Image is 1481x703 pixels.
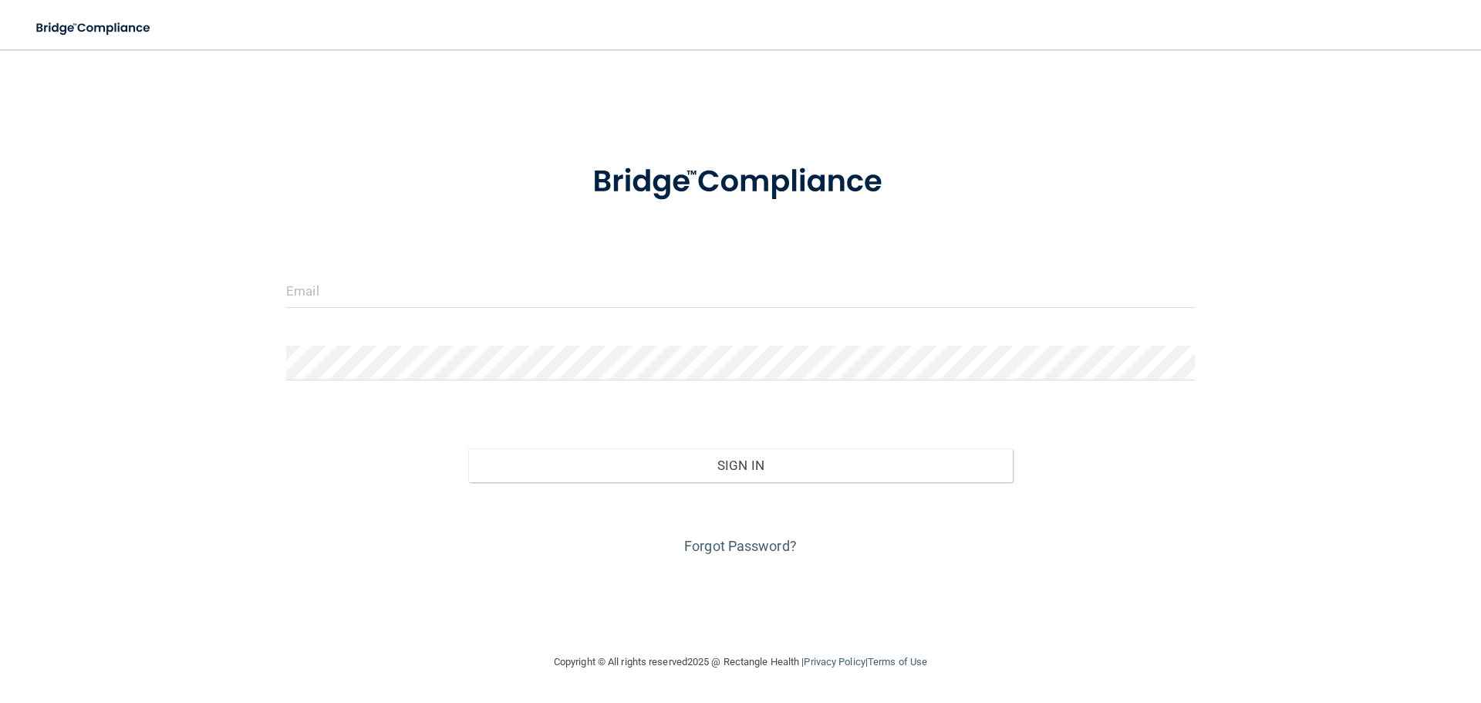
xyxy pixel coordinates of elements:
[561,142,920,222] img: bridge_compliance_login_screen.278c3ca4.svg
[804,656,865,668] a: Privacy Policy
[286,273,1195,308] input: Email
[459,637,1022,687] div: Copyright © All rights reserved 2025 @ Rectangle Health | |
[868,656,927,668] a: Terms of Use
[684,538,797,554] a: Forgot Password?
[468,448,1014,482] button: Sign In
[23,12,165,44] img: bridge_compliance_login_screen.278c3ca4.svg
